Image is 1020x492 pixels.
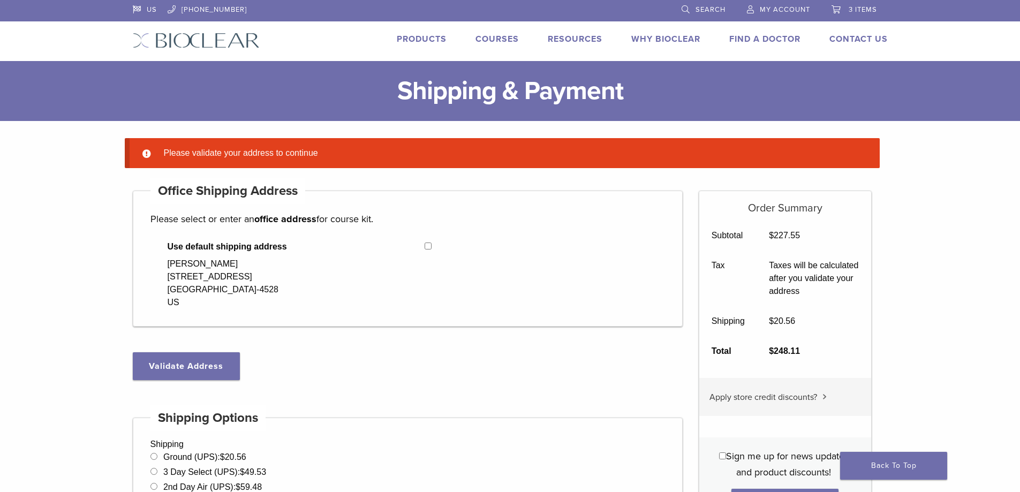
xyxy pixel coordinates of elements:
[168,258,278,309] div: [PERSON_NAME] [STREET_ADDRESS] [GEOGRAPHIC_DATA]-4528 US
[150,178,306,204] h4: Office Shipping Address
[822,394,827,399] img: caret.svg
[220,452,246,461] bdi: 20.56
[699,191,871,215] h5: Order Summary
[548,34,602,44] a: Resources
[163,452,246,461] label: Ground (UPS):
[168,240,425,253] span: Use default shipping address
[163,482,262,491] label: 2nd Day Air (UPS):
[726,450,849,478] span: Sign me up for news updates and product discounts!
[150,405,266,431] h4: Shipping Options
[769,346,800,355] bdi: 248.11
[769,231,800,240] bdi: 227.55
[236,482,240,491] span: $
[699,336,757,366] th: Total
[769,231,774,240] span: $
[709,392,817,403] span: Apply store credit discounts?
[160,147,863,160] li: Please validate your address to continue
[133,352,240,380] button: Validate Address
[240,467,245,476] span: $
[699,221,757,251] th: Subtotal
[133,33,260,48] img: Bioclear
[236,482,262,491] bdi: 59.48
[475,34,519,44] a: Courses
[163,467,266,476] label: 3 Day Select (UPS):
[699,251,757,306] th: Tax
[829,34,888,44] a: Contact Us
[397,34,447,44] a: Products
[849,5,877,14] span: 3 items
[696,5,726,14] span: Search
[719,452,726,459] input: Sign me up for news updates and product discounts!
[769,316,774,326] span: $
[699,306,757,336] th: Shipping
[769,346,774,355] span: $
[254,213,316,225] strong: office address
[769,316,795,326] bdi: 20.56
[757,251,871,306] td: Taxes will be calculated after you validate your address
[840,452,947,480] a: Back To Top
[631,34,700,44] a: Why Bioclear
[220,452,225,461] span: $
[150,211,666,227] p: Please select or enter an for course kit.
[729,34,800,44] a: Find A Doctor
[760,5,810,14] span: My Account
[240,467,266,476] bdi: 49.53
